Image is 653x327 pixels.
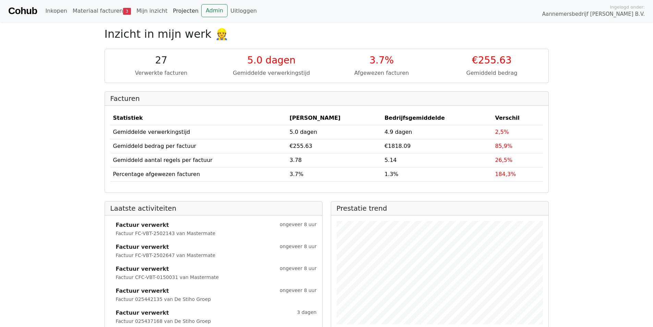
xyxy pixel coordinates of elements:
td: Percentage afgewezen facturen [110,167,287,181]
strong: Factuur verwerkt [116,265,169,273]
div: Verwerkte facturen [110,69,213,77]
span: 85,9% [495,143,512,149]
small: Factuur CFC-VBT-0150031 van Mastermate [116,275,219,280]
small: ongeveer 8 uur [280,265,317,273]
h2: Prestatie trend [337,204,543,212]
small: ongeveer 8 uur [280,243,317,251]
td: 3.7% [287,167,382,181]
td: Gemiddelde verwerkingstijd [110,125,287,139]
a: Mijn inzicht [134,4,170,18]
span: 184,3% [495,171,516,177]
div: Gemiddeld bedrag [441,69,543,77]
div: 3.7% [331,55,433,66]
th: Statistiek [110,111,287,125]
a: Inkopen [43,4,70,18]
a: Admin [201,4,228,17]
div: 5.0 dagen [220,55,323,66]
span: Ingelogd onder: [610,4,645,10]
a: Uitloggen [228,4,259,18]
td: Gemiddeld aantal regels per factuur [110,153,287,167]
strong: Factuur verwerkt [116,243,169,251]
a: Projecten [170,4,201,18]
h2: Facturen [110,94,543,103]
h2: Laatste activiteiten [110,204,317,212]
th: Verschil [492,111,543,125]
strong: Factuur verwerkt [116,221,169,229]
span: 3 [123,8,131,15]
span: 2,5% [495,129,509,135]
div: €255.63 [441,55,543,66]
strong: Factuur verwerkt [116,287,169,295]
small: Factuur 025442135 van De Stiho Groep [116,296,211,302]
div: 27 [110,55,213,66]
a: Materiaal facturen3 [70,4,134,18]
h2: Inzicht in mijn werk 👷 [105,27,549,40]
div: Afgewezen facturen [331,69,433,77]
span: 26,5% [495,157,512,163]
small: Factuur FC-VBT-2502647 van Mastermate [116,253,216,258]
th: [PERSON_NAME] [287,111,382,125]
span: Aannemersbedrijf [PERSON_NAME] B.V. [542,10,645,18]
td: Gemiddeld bedrag per factuur [110,139,287,153]
td: 5.0 dagen [287,125,382,139]
div: Gemiddelde verwerkingstijd [220,69,323,77]
strong: Factuur verwerkt [116,309,169,317]
small: ongeveer 8 uur [280,221,317,229]
td: 5.14 [382,153,493,167]
small: Factuur 025437168 van De Stiho Groep [116,318,211,324]
small: ongeveer 8 uur [280,287,317,295]
td: €1818.09 [382,139,493,153]
td: €255.63 [287,139,382,153]
td: 1.3% [382,167,493,181]
a: Cohub [8,3,37,19]
th: Bedrijfsgemiddelde [382,111,493,125]
small: 3 dagen [297,309,316,317]
td: 4.9 dagen [382,125,493,139]
td: 3.78 [287,153,382,167]
small: Factuur FC-VBT-2502143 van Mastermate [116,231,216,236]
